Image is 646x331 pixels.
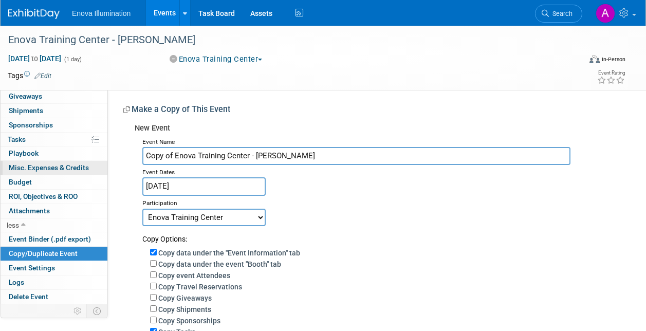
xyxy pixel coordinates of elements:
[142,226,618,244] div: Copy Options:
[1,247,107,261] a: Copy/Duplicate Event
[1,275,107,289] a: Logs
[549,10,573,17] span: Search
[158,249,300,257] label: Copy data under the "Event Information" tab
[9,278,24,286] span: Logs
[9,249,78,258] span: Copy/Duplicate Event
[1,204,107,218] a: Attachments
[34,72,51,80] a: Edit
[142,135,618,147] div: Event Name
[9,192,78,200] span: ROI, Objectives & ROO
[158,317,220,325] label: Copy Sponsorships
[63,56,82,63] span: (1 day)
[9,149,39,157] span: Playbook
[123,104,618,119] div: Make a Copy of This Event
[142,196,618,208] div: Participation
[589,55,600,63] img: Format-Inperson.png
[9,207,50,215] span: Attachments
[1,118,107,132] a: Sponsorships
[158,271,230,280] label: Copy event Attendees
[9,106,43,115] span: Shipments
[9,178,32,186] span: Budget
[1,290,107,304] a: Delete Event
[69,304,87,318] td: Personalize Event Tab Strip
[1,232,107,246] a: Event Binder (.pdf export)
[9,121,53,129] span: Sponsorships
[5,31,573,49] div: Enova Training Center - [PERSON_NAME]
[158,283,242,291] label: Copy Travel Reservations
[1,133,107,146] a: Tasks
[1,175,107,189] a: Budget
[596,4,615,23] img: Andrea Miller
[535,5,582,23] a: Search
[30,54,40,63] span: to
[9,292,48,301] span: Delete Event
[135,123,618,135] div: New Event
[87,304,108,318] td: Toggle Event Tabs
[1,104,107,118] a: Shipments
[1,161,107,175] a: Misc. Expenses & Credits
[597,70,625,76] div: Event Rating
[166,54,266,65] button: Enova Training Center
[1,261,107,275] a: Event Settings
[158,260,281,268] label: Copy data under the event "Booth" tab
[9,235,91,243] span: Event Binder (.pdf export)
[9,163,89,172] span: Misc. Expenses & Credits
[1,218,107,232] a: less
[8,9,60,19] img: ExhibitDay
[158,305,211,314] label: Copy Shipments
[9,92,42,100] span: Giveaways
[142,165,618,177] div: Event Dates
[7,221,19,229] span: less
[8,70,51,81] td: Tags
[1,146,107,160] a: Playbook
[158,294,212,302] label: Copy Giveaways
[601,56,625,63] div: In-Person
[1,89,107,103] a: Giveaways
[1,190,107,204] a: ROI, Objectives & ROO
[8,135,26,143] span: Tasks
[8,54,62,63] span: [DATE] [DATE]
[72,9,131,17] span: Enova Illumination
[536,53,625,69] div: Event Format
[9,264,55,272] span: Event Settings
